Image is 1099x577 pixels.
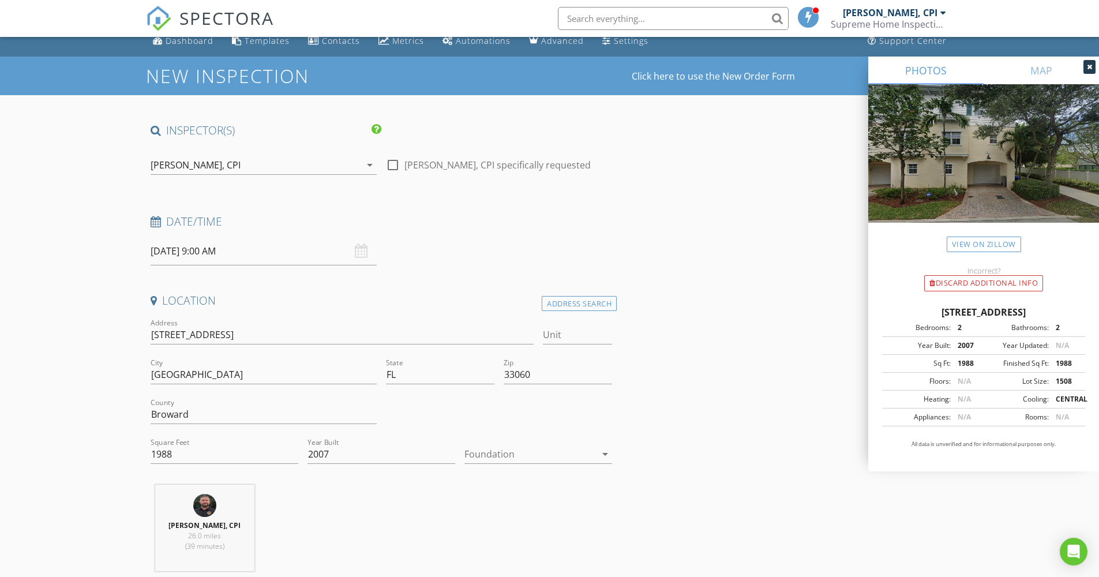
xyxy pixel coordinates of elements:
[185,541,224,551] span: (39 minutes)
[179,6,274,30] span: SPECTORA
[146,16,274,40] a: SPECTORA
[984,57,1099,84] a: MAP
[951,323,984,333] div: 2
[868,84,1099,250] img: streetview
[541,35,584,46] div: Advanced
[984,376,1049,387] div: Lot Size:
[374,31,429,52] a: Metrics
[151,214,613,229] h4: Date/Time
[456,35,511,46] div: Automations
[542,296,617,312] div: Address Search
[193,494,216,517] img: 214488a89012428d91bbf30b88ced949.jpeg
[1060,538,1087,565] div: Open Intercom Messenger
[614,35,648,46] div: Settings
[438,31,515,52] a: Automations (Basic)
[886,376,951,387] div: Floors:
[868,266,1099,275] div: Incorrect?
[146,6,171,31] img: The Best Home Inspection Software - Spectora
[868,57,984,84] a: PHOTOS
[843,7,937,18] div: [PERSON_NAME], CPI
[886,323,951,333] div: Bedrooms:
[1056,412,1069,422] span: N/A
[924,275,1043,291] div: Discard Additional info
[151,237,377,265] input: Select date
[151,293,613,308] h4: Location
[524,31,588,52] a: Advanced
[146,66,402,86] h1: New Inspection
[168,520,241,530] strong: [PERSON_NAME], CPI
[984,394,1049,404] div: Cooling:
[598,31,653,52] a: Settings
[951,358,984,369] div: 1988
[958,412,971,422] span: N/A
[363,158,377,172] i: arrow_drop_down
[1049,358,1082,369] div: 1988
[831,18,946,30] div: Supreme Home Inspections FL, Inc
[882,305,1085,319] div: [STREET_ADDRESS]
[1049,394,1082,404] div: CENTRAL
[984,412,1049,422] div: Rooms:
[984,340,1049,351] div: Year Updated:
[392,35,424,46] div: Metrics
[303,31,365,52] a: Contacts
[958,394,971,404] span: N/A
[1056,340,1069,350] span: N/A
[558,7,789,30] input: Search everything...
[1049,323,1082,333] div: 2
[151,123,381,138] h4: INSPECTOR(S)
[951,340,984,351] div: 2007
[863,31,951,52] a: Support Center
[958,376,971,386] span: N/A
[984,323,1049,333] div: Bathrooms:
[598,447,612,461] i: arrow_drop_down
[632,72,795,81] a: Click here to use the New Order Form
[886,358,951,369] div: Sq Ft:
[984,358,1049,369] div: Finished Sq Ft:
[1049,376,1082,387] div: 1508
[322,35,360,46] div: Contacts
[188,531,221,541] span: 26.0 miles
[879,35,947,46] div: Support Center
[886,394,951,404] div: Heating:
[947,237,1021,252] a: View on Zillow
[886,412,951,422] div: Appliances:
[882,440,1085,448] p: All data is unverified and for informational purposes only.
[886,340,951,351] div: Year Built:
[151,160,241,170] div: [PERSON_NAME], CPI
[404,159,591,171] label: [PERSON_NAME], CPI specifically requested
